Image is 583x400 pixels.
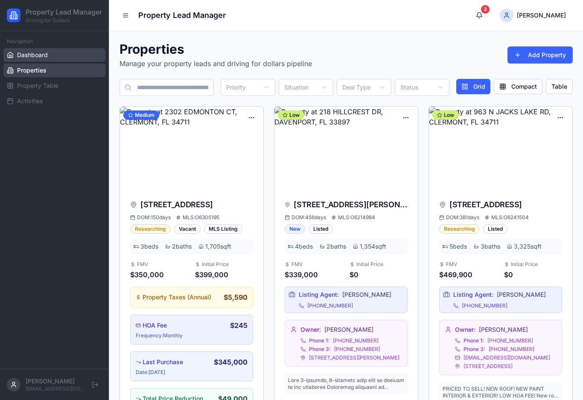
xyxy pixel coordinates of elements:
div: New [285,224,305,234]
span: Phone 3: [309,346,331,353]
span: 2 bath s [320,242,346,251]
button: Table [546,79,573,94]
button: 3 [471,7,488,24]
img: Property at 963 N JACKS LAKE RD, CLERMONT, FL 34711 [429,107,572,188]
div: Low [278,110,304,120]
div: Frequency: Monthly [136,332,248,339]
span: DOM: 381 days [439,214,479,221]
span: [STREET_ADDRESS][PERSON_NAME] [294,199,408,211]
span: 5 bed s [443,242,467,251]
a: Properties [3,64,105,77]
span: 3,325 sqft [507,242,542,251]
span: Phone 1: [309,337,329,344]
button: [PERSON_NAME] [493,7,573,24]
span: [PHONE_NUMBER] [487,337,533,344]
span: Last Purchase [136,358,183,366]
div: Medium [123,110,159,120]
span: 3 bath s [474,242,500,251]
h1: Properties [120,41,312,57]
p: Manage your property leads and driving for dollars pipeline [120,58,312,69]
a: Property Table [3,79,105,93]
div: 3 [481,5,490,14]
h2: Property Lead Manager [138,9,226,21]
span: Property Taxes (Annual) [136,293,211,301]
div: Initial Price [195,261,253,268]
a: Dashboard [3,48,105,62]
p: Driving for Dollars [26,17,102,24]
button: Compact [494,79,542,94]
div: Low [432,110,459,120]
span: Properties [17,66,47,75]
span: [PHONE_NUMBER] [333,337,379,344]
span: [PHONE_NUMBER] [307,302,353,309]
div: $0 [504,270,562,280]
span: 1,354 sqft [353,242,386,251]
span: 4 bed s [288,242,313,251]
button: Grid [456,79,490,94]
div: FMV [130,261,188,268]
img: Property at 218 HILLCREST DR, DAVENPORT, FL 33897 [274,107,418,188]
span: MLS: O6305195 [176,214,219,221]
div: Listed [309,224,333,234]
span: MLS: O6214984 [331,214,375,221]
a: Activities [3,94,105,108]
span: HOA Fee [136,321,167,330]
p: [EMAIL_ADDRESS][DOMAIN_NAME] [26,386,89,392]
button: Add Property [507,46,573,64]
span: [PERSON_NAME] [342,290,391,299]
span: 1,705 sqft [198,242,231,251]
div: FMV [285,261,343,268]
span: DOM: 150 days [130,214,171,221]
span: Owner: [455,325,475,334]
div: Researching [439,224,480,234]
span: [PERSON_NAME] [324,325,373,334]
div: $350,000 [130,270,188,280]
span: Phone 3: [463,346,485,353]
span: [PERSON_NAME] [497,290,546,299]
div: Navigation [3,35,105,48]
div: Date: [DATE] [136,369,248,376]
span: [STREET_ADDRESS] [449,199,522,211]
span: $245 [230,320,248,330]
div: FMV [439,261,497,268]
div: PRICED TO SELL! NEW ROOF! NEW PAINT INTERIOR & EXTERIOR! LOW HOA FEE! New roof will install befor... [443,386,559,399]
span: 3 bed s [134,242,158,251]
span: DOM: 456 days [285,214,326,221]
span: [STREET_ADDRESS] [140,199,213,211]
span: Dashboard [17,51,48,59]
span: [PHONE_NUMBER] [489,346,534,353]
div: $339,000 [285,270,343,280]
div: MLS Listing [204,224,242,234]
span: Listing Agent: [453,290,493,299]
div: $399,000 [195,270,253,280]
span: [PERSON_NAME] [517,11,566,20]
span: [EMAIL_ADDRESS][DOMAIN_NAME] [463,354,550,361]
span: Owner: [300,325,321,334]
span: [STREET_ADDRESS] [463,363,513,370]
span: [STREET_ADDRESS][PERSON_NAME] [309,354,399,361]
div: Listed [483,224,507,234]
span: MLS: O6241504 [484,214,529,221]
span: Property Table [17,81,58,90]
div: Initial Price [504,261,562,268]
span: [PHONE_NUMBER] [462,302,507,309]
span: [PERSON_NAME] [479,325,528,334]
span: $5,590 [224,292,248,302]
div: Initial Price [350,261,408,268]
img: Property at 2302 EDMONTON CT, CLERMONT, FL 34711 [120,107,263,188]
span: [PHONE_NUMBER] [334,346,380,353]
span: Listing Agent: [299,290,339,299]
div: $0 [350,270,408,280]
div: Researching [130,224,171,234]
span: 2 bath s [165,242,192,251]
span: $345,000 [214,357,248,367]
span: Activities [17,97,43,105]
h1: Property Lead Manager [26,7,102,17]
div: Vacant [174,224,201,234]
div: Lore 3-ipsumdo, 8-sitametc adip elit se doeiusm te inc utlaboree Doloremag aliquaeni ad Minimveni... [288,377,404,391]
span: Phone 1: [463,337,484,344]
p: [PERSON_NAME] [26,377,89,386]
div: $469,900 [439,270,497,280]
